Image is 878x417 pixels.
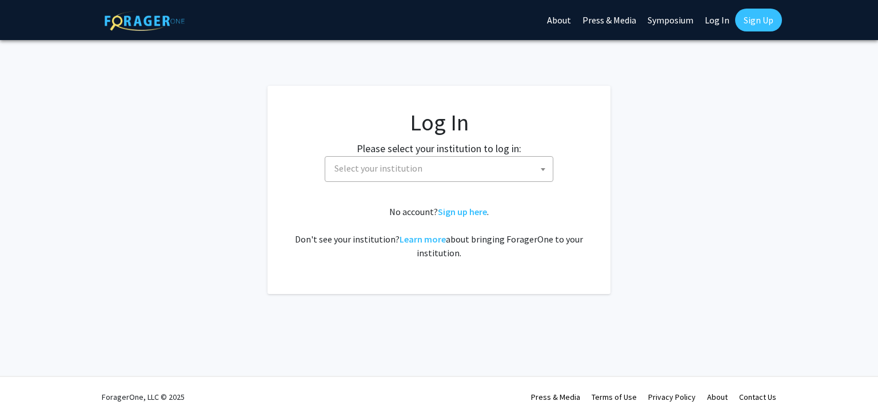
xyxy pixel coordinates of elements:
span: Select your institution [325,156,553,182]
div: ForagerOne, LLC © 2025 [102,377,185,417]
a: About [707,392,728,402]
a: Sign up here [438,206,487,217]
a: Sign Up [735,9,782,31]
a: Privacy Policy [648,392,696,402]
a: Contact Us [739,392,776,402]
a: Terms of Use [592,392,637,402]
div: No account? . Don't see your institution? about bringing ForagerOne to your institution. [290,205,588,260]
img: ForagerOne Logo [105,11,185,31]
span: Select your institution [334,162,422,174]
a: Learn more about bringing ForagerOne to your institution [400,233,446,245]
label: Please select your institution to log in: [357,141,521,156]
span: Select your institution [330,157,553,180]
h1: Log In [290,109,588,136]
a: Press & Media [531,392,580,402]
